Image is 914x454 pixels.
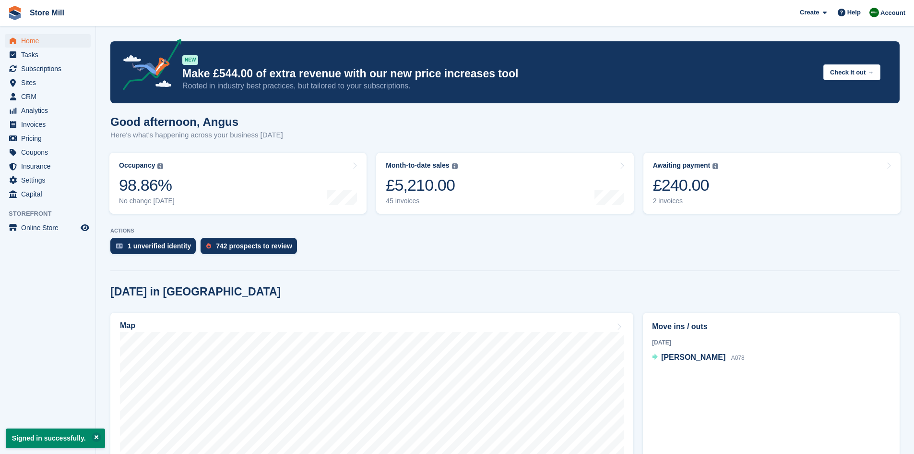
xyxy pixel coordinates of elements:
[21,187,79,201] span: Capital
[157,163,163,169] img: icon-info-grey-7440780725fd019a000dd9b08b2336e03edf1995a4989e88bcd33f0948082b44.svg
[21,132,79,145] span: Pricing
[21,118,79,131] span: Invoices
[5,104,91,117] a: menu
[120,321,135,330] h2: Map
[21,76,79,89] span: Sites
[110,130,283,141] p: Here's what's happening across your business [DATE]
[119,175,175,195] div: 98.86%
[386,161,449,170] div: Month-to-date sales
[110,238,201,259] a: 1 unverified identity
[109,153,367,214] a: Occupancy 98.86% No change [DATE]
[110,228,900,234] p: ACTIONS
[21,62,79,75] span: Subscriptions
[731,355,745,361] span: A078
[652,321,890,332] h2: Move ins / outs
[652,352,745,364] a: [PERSON_NAME] A078
[119,197,175,205] div: No change [DATE]
[21,160,79,173] span: Insurance
[800,8,819,17] span: Create
[21,90,79,103] span: CRM
[5,34,91,48] a: menu
[119,161,155,170] div: Occupancy
[5,76,91,89] a: menu
[5,221,91,234] a: menu
[5,48,91,61] a: menu
[376,153,633,214] a: Month-to-date sales £5,210.00 45 invoices
[5,118,91,131] a: menu
[823,64,880,80] button: Check it out →
[5,146,91,159] a: menu
[115,39,182,94] img: price-adjustments-announcement-icon-8257ccfd72463d97f412b2fc003d46551f7dbcb40ab6d574587a9cd5c0d94...
[21,34,79,48] span: Home
[847,8,861,17] span: Help
[5,160,91,173] a: menu
[5,187,91,201] a: menu
[869,8,879,17] img: Angus
[643,153,901,214] a: Awaiting payment £240.00 2 invoices
[6,429,105,448] p: Signed in successfully.
[5,173,91,187] a: menu
[201,238,302,259] a: 742 prospects to review
[5,90,91,103] a: menu
[21,146,79,159] span: Coupons
[26,5,68,21] a: Store Mill
[5,62,91,75] a: menu
[79,222,91,233] a: Preview store
[653,161,711,170] div: Awaiting payment
[880,8,905,18] span: Account
[182,67,816,81] p: Make £544.00 of extra revenue with our new price increases tool
[128,242,191,250] div: 1 unverified identity
[8,6,22,20] img: stora-icon-8386f47178a22dfd0bd8f6a31ec36ba5ce8667c1dd55bd0f319d3a0aa187defe.svg
[5,132,91,145] a: menu
[21,221,79,234] span: Online Store
[110,285,281,298] h2: [DATE] in [GEOGRAPHIC_DATA]
[652,338,890,347] div: [DATE]
[182,55,198,65] div: NEW
[21,48,79,61] span: Tasks
[21,173,79,187] span: Settings
[386,197,457,205] div: 45 invoices
[653,197,719,205] div: 2 invoices
[216,242,292,250] div: 742 prospects to review
[21,104,79,117] span: Analytics
[712,163,718,169] img: icon-info-grey-7440780725fd019a000dd9b08b2336e03edf1995a4989e88bcd33f0948082b44.svg
[452,163,458,169] img: icon-info-grey-7440780725fd019a000dd9b08b2336e03edf1995a4989e88bcd33f0948082b44.svg
[386,175,457,195] div: £5,210.00
[653,175,719,195] div: £240.00
[110,115,283,128] h1: Good afternoon, Angus
[116,243,123,249] img: verify_identity-adf6edd0f0f0b5bbfe63781bf79b02c33cf7c696d77639b501bdc392416b5a36.svg
[182,81,816,91] p: Rooted in industry best practices, but tailored to your subscriptions.
[661,353,725,361] span: [PERSON_NAME]
[9,209,95,219] span: Storefront
[206,243,211,249] img: prospect-51fa495bee0391a8d652442698ab0144808aea92771e9ea1ae160a38d050c398.svg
